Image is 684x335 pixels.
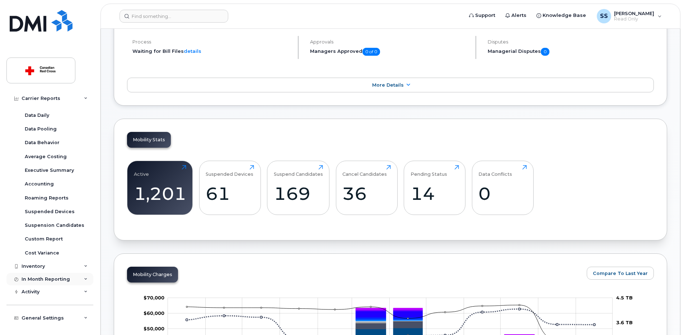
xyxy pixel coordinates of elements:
[134,165,149,177] div: Active
[206,165,253,177] div: Suspended Devices
[132,39,292,45] h4: Process
[206,183,254,204] div: 61
[144,310,164,316] tspan: $60,000
[592,9,667,23] div: Sanaa Sabih
[478,165,527,211] a: Data Conflicts0
[274,183,323,204] div: 169
[464,8,500,23] a: Support
[134,165,186,211] a: Active1,201
[342,165,387,177] div: Cancel Candidates
[541,48,549,56] span: 0
[616,320,633,325] tspan: 3.6 TB
[543,12,586,19] span: Knowledge Base
[488,39,654,45] h4: Disputes
[372,82,404,88] span: More Details
[531,8,591,23] a: Knowledge Base
[478,183,527,204] div: 0
[274,165,323,211] a: Suspend Candidates169
[134,183,186,204] div: 1,201
[411,165,459,211] a: Pending Status14
[310,48,469,56] h5: Managers Approved
[274,165,323,177] div: Suspend Candidates
[616,295,633,300] tspan: 4.5 TB
[614,10,654,16] span: [PERSON_NAME]
[587,267,654,280] button: Compare To Last Year
[478,165,512,177] div: Data Conflicts
[184,48,201,54] a: details
[411,183,459,204] div: 14
[144,295,164,300] g: $0
[593,270,648,277] span: Compare To Last Year
[488,48,654,56] h5: Managerial Disputes
[132,48,292,55] li: Waiting for Bill Files
[120,10,228,23] input: Find something...
[206,165,254,211] a: Suspended Devices61
[614,16,654,22] span: Read Only
[310,39,469,45] h4: Approvals
[144,326,164,331] g: $0
[475,12,495,19] span: Support
[362,48,380,56] span: 0 of 0
[342,183,391,204] div: 36
[144,326,164,331] tspan: $50,000
[411,165,447,177] div: Pending Status
[144,310,164,316] g: $0
[144,295,164,300] tspan: $70,000
[500,8,531,23] a: Alerts
[511,12,526,19] span: Alerts
[600,12,608,20] span: SS
[342,165,391,211] a: Cancel Candidates36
